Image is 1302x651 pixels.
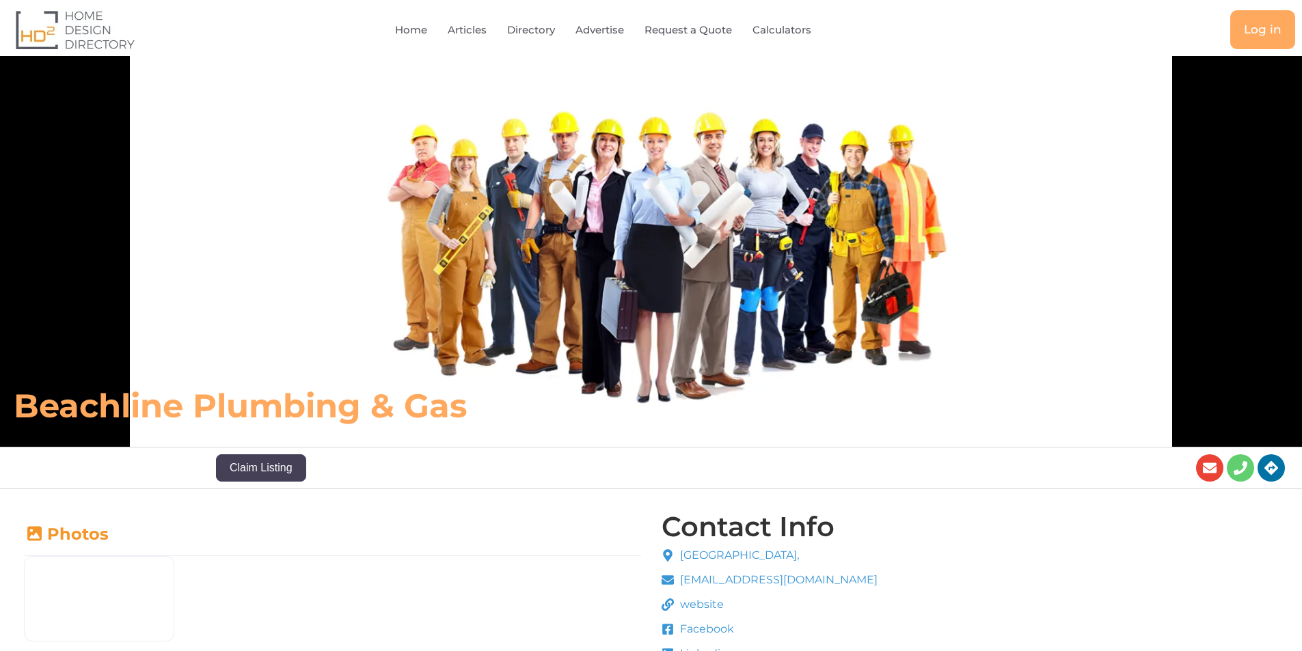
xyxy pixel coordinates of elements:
[507,14,555,46] a: Directory
[645,14,732,46] a: Request a Quote
[662,572,878,588] a: [EMAIL_ADDRESS][DOMAIN_NAME]
[14,385,905,426] h6: Beachline Plumbing & Gas
[1230,10,1295,49] a: Log in
[752,14,811,46] a: Calculators
[265,14,973,46] nav: Menu
[662,513,835,540] h4: Contact Info
[448,14,487,46] a: Articles
[677,596,724,613] span: website
[25,557,174,640] img: plumbing-pipe-svgrepo-com
[24,524,109,544] a: Photos
[1244,24,1281,36] span: Log in
[677,547,799,564] span: [GEOGRAPHIC_DATA],
[216,454,306,482] button: Claim Listing
[677,621,734,637] span: Facebook
[677,572,878,588] span: [EMAIL_ADDRESS][DOMAIN_NAME]
[575,14,624,46] a: Advertise
[395,14,427,46] a: Home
